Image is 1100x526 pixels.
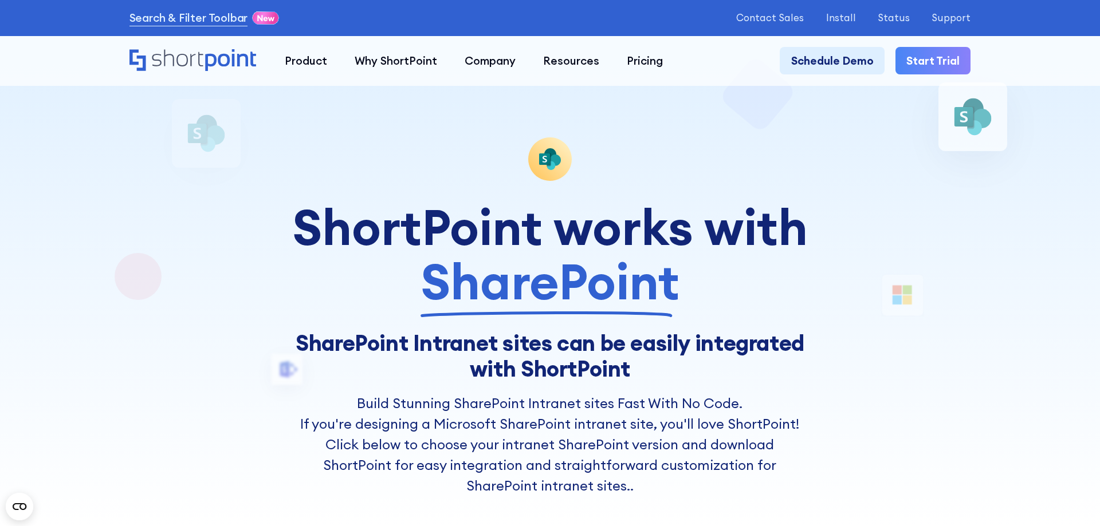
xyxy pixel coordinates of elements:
[627,53,663,69] div: Pricing
[878,13,910,23] a: Status
[736,13,804,23] a: Contact Sales
[932,13,971,23] a: Support
[465,53,516,69] div: Company
[285,53,327,69] div: Product
[826,13,856,23] a: Install
[292,413,808,496] p: If you're designing a Microsoft SharePoint intranet site, you'll love ShortPoint! Click below to ...
[355,53,437,69] div: Why ShortPoint
[421,254,679,309] span: SharePoint
[341,47,451,74] a: Why ShortPoint
[292,393,808,413] h2: Build Stunning SharePoint Intranet sites Fast With No Code.
[129,10,248,26] a: Search & Filter Toolbar
[451,47,529,74] a: Company
[292,330,808,381] h1: SharePoint Intranet sites can be easily integrated with ShortPoint
[6,493,33,520] button: Open CMP widget
[292,200,808,309] div: ShortPoint works with
[780,47,884,74] a: Schedule Demo
[543,53,599,69] div: Resources
[529,47,613,74] a: Resources
[613,47,677,74] a: Pricing
[129,49,257,73] a: Home
[271,47,341,74] a: Product
[895,47,971,74] a: Start Trial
